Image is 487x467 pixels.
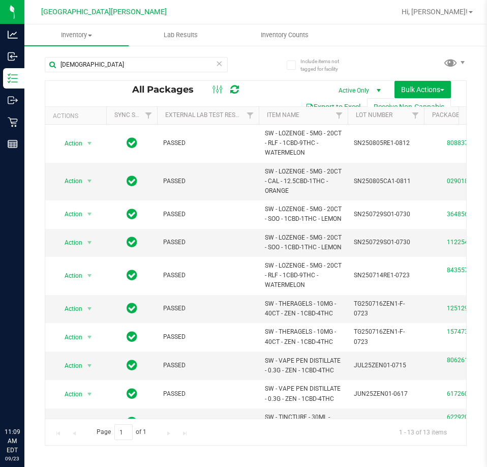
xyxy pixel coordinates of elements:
[140,107,157,124] a: Filter
[432,111,467,119] a: Package ID
[83,269,96,283] span: select
[216,57,223,70] span: Clear
[163,304,253,313] span: PASSED
[394,81,451,98] button: Bulk Actions
[265,205,342,224] span: SW - LOZENGE - 5MG - 20CT - SOO - 1CBD-1THC - LEMON
[127,387,137,401] span: In Sync
[5,455,20,462] p: 09/23
[265,384,342,403] span: SW - VAPE PEN DISTILLATE - 0.3G - ZEN - 1CBD-4THC
[132,84,204,95] span: All Packages
[83,136,96,151] span: select
[127,207,137,221] span: In Sync
[265,299,342,318] span: SW - THERAGELS - 10MG - 40CT - ZEN - 1CBD-4THC
[354,299,418,318] span: TG250716ZEN1-F-0723
[55,269,83,283] span: Action
[265,129,342,158] span: SW - LOZENGE - 5MG - 20CT - RLF - 1CBD-9THC - WATERMELON
[265,233,342,252] span: SW - LOZENGE - 5MG - 20CT - SOO - 1CBD-1THC - LEMON
[163,361,253,370] span: PASSED
[127,136,137,150] span: In Sync
[24,24,129,46] a: Inventory
[233,24,337,46] a: Inventory Counts
[391,424,455,440] span: 1 - 13 of 13 items
[367,98,451,115] button: Receive Non-Cannabis
[163,238,253,247] span: PASSED
[354,271,418,280] span: SN250714RE1-0723
[163,332,253,342] span: PASSED
[55,415,83,429] span: Action
[55,302,83,316] span: Action
[83,359,96,373] span: select
[55,207,83,221] span: Action
[83,236,96,250] span: select
[55,236,83,250] span: Action
[331,107,348,124] a: Filter
[354,177,418,186] span: SN250805CA1-0811
[299,98,367,115] button: Export to Excel
[8,139,18,149] inline-svg: Reports
[8,73,18,83] inline-svg: Inventory
[88,424,155,440] span: Page of 1
[41,8,167,16] span: [GEOGRAPHIC_DATA][PERSON_NAME]
[55,359,83,373] span: Action
[114,111,154,119] a: Sync Status
[55,136,83,151] span: Action
[83,207,96,221] span: select
[127,330,137,344] span: In Sync
[354,361,418,370] span: JUL25ZEN01-0715
[10,386,41,416] iframe: Resource center
[55,330,83,344] span: Action
[150,31,211,40] span: Lab Results
[247,31,322,40] span: Inventory Counts
[163,177,253,186] span: PASSED
[8,117,18,127] inline-svg: Retail
[83,330,96,344] span: select
[354,138,418,148] span: SN250805RE1-0812
[127,301,137,315] span: In Sync
[55,387,83,401] span: Action
[83,415,96,429] span: select
[407,107,424,124] a: Filter
[163,271,253,280] span: PASSED
[354,327,418,346] span: TG250716ZEN1-F-0723
[163,418,253,427] span: PASSED
[8,51,18,62] inline-svg: Inbound
[127,235,137,249] span: In Sync
[55,174,83,188] span: Action
[265,327,342,346] span: SW - THERAGELS - 10MG - 40CT - ZEN - 1CBD-4THC
[354,210,418,219] span: SN250729SO1-0730
[163,389,253,399] span: PASSED
[163,210,253,219] span: PASSED
[265,167,342,196] span: SW - LOZENGE - 5MG - 20CT - CAL - 12.5CBD-1THC - ORANGE
[127,174,137,188] span: In Sync
[83,302,96,316] span: select
[8,30,18,40] inline-svg: Analytics
[114,424,133,440] input: 1
[300,57,351,73] span: Include items not tagged for facility
[83,387,96,401] span: select
[45,57,228,72] input: Search Package ID, Item Name, SKU, Lot or Part Number...
[265,413,342,432] span: SW - TINCTURE - 30ML - 600MG - ZEN - 1CBD-4THC
[127,268,137,282] span: In Sync
[242,107,259,124] a: Filter
[5,427,20,455] p: 11:09 AM EDT
[8,95,18,105] inline-svg: Outbound
[129,24,233,46] a: Lab Results
[401,85,444,94] span: Bulk Actions
[127,358,137,372] span: In Sync
[267,111,299,119] a: Item Name
[356,111,392,119] a: Lot Number
[354,389,418,399] span: JUN25ZEN01-0617
[402,8,468,16] span: Hi, [PERSON_NAME]!
[165,111,245,119] a: External Lab Test Result
[265,356,342,375] span: SW - VAPE PEN DISTILLATE - 0.3G - ZEN - 1CBD-4THC
[127,415,137,429] span: In Sync
[265,261,342,290] span: SW - LOZENGE - 5MG - 20CT - RLF - 1CBD-9THC - WATERMELON
[24,31,129,40] span: Inventory
[83,174,96,188] span: select
[354,418,418,427] span: MAY25ZEN02-0522
[354,238,418,247] span: SN250729SO1-0730
[163,138,253,148] span: PASSED
[53,112,102,120] div: Actions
